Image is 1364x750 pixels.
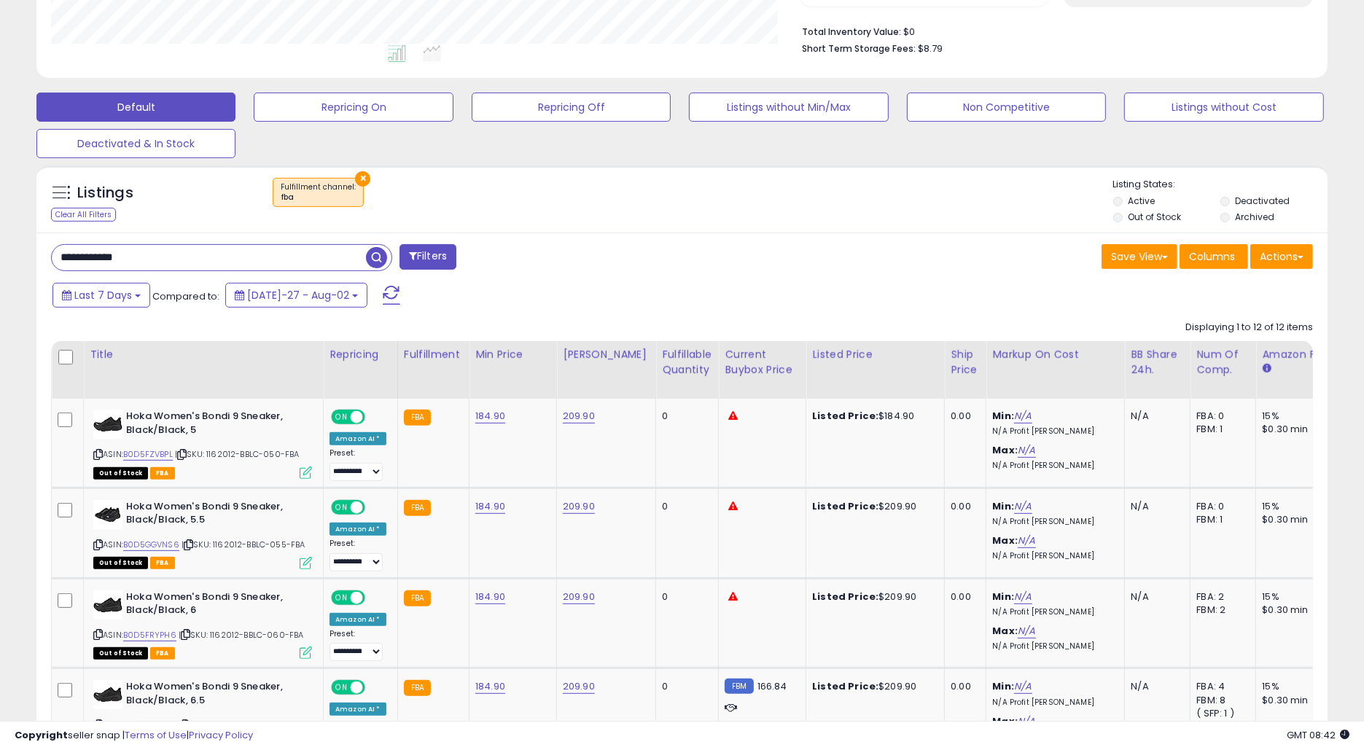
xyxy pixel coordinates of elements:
a: 184.90 [475,409,505,423]
p: N/A Profit [PERSON_NAME] [992,461,1113,471]
img: 312JZ9gJo1L._SL40_.jpg [93,590,122,620]
b: Hoka Women's Bondi 9 Sneaker, Black/Black, 5 [126,410,303,440]
div: 0.00 [951,410,975,423]
div: Title [90,347,317,362]
div: FBA: 0 [1196,500,1244,513]
p: Listing States: [1113,178,1328,192]
div: FBA: 4 [1196,680,1244,693]
h5: Listings [77,183,133,203]
div: Markup on Cost [992,347,1118,362]
b: Min: [992,409,1014,423]
div: 0.00 [951,680,975,693]
div: Preset: [330,539,386,571]
button: Listings without Cost [1124,93,1323,122]
div: 0 [662,500,707,513]
b: Listed Price: [812,409,878,423]
p: N/A Profit [PERSON_NAME] [992,698,1113,708]
p: N/A Profit [PERSON_NAME] [992,641,1113,652]
b: Short Term Storage Fees: [802,42,916,55]
div: Preset: [330,629,386,662]
div: BB Share 24h. [1131,347,1184,378]
button: × [355,171,370,187]
div: Amazon AI * [330,613,386,626]
span: ON [332,681,351,694]
a: 209.90 [563,679,595,694]
a: Privacy Policy [189,728,253,742]
button: Last 7 Days [52,283,150,308]
b: Min: [992,679,1014,693]
button: Repricing On [254,93,453,122]
b: Min: [992,499,1014,513]
button: Repricing Off [472,93,671,122]
div: ASIN: [93,410,312,477]
b: Max: [992,534,1018,547]
b: Max: [992,443,1018,457]
span: OFF [363,411,386,423]
b: Listed Price: [812,590,878,603]
div: 0 [662,410,707,423]
p: N/A Profit [PERSON_NAME] [992,426,1113,437]
span: ON [332,411,351,423]
span: | SKU: 1162012-BBLC-055-FBA [182,539,305,550]
span: Compared to: [152,289,219,303]
div: N/A [1131,410,1179,423]
span: FBA [150,557,175,569]
span: FBA [150,467,175,480]
small: FBA [404,590,431,606]
p: N/A Profit [PERSON_NAME] [992,607,1113,617]
div: Amazon AI * [330,523,386,536]
div: fba [281,192,356,203]
div: [PERSON_NAME] [563,347,650,362]
p: N/A Profit [PERSON_NAME] [992,551,1113,561]
div: 0.00 [951,590,975,603]
b: Total Inventory Value: [802,26,901,38]
div: FBA: 2 [1196,590,1244,603]
span: OFF [363,591,386,603]
img: 312JZ9gJo1L._SL40_.jpg [93,680,122,709]
span: 166.84 [757,679,787,693]
a: N/A [1014,409,1032,423]
div: 0 [662,680,707,693]
span: OFF [363,501,386,513]
button: Deactivated & In Stock [36,129,235,158]
li: $0 [802,22,1302,39]
div: Displaying 1 to 12 of 12 items [1185,321,1313,335]
div: FBM: 8 [1196,694,1244,707]
div: seller snap | | [15,729,253,743]
span: 2025-08-10 08:42 GMT [1287,728,1349,742]
div: $184.90 [812,410,933,423]
a: N/A [1014,590,1032,604]
label: Out of Stock [1128,211,1181,223]
div: Listed Price [812,347,938,362]
div: FBM: 2 [1196,603,1244,617]
small: FBM [725,679,753,694]
div: N/A [1131,500,1179,513]
th: The percentage added to the cost of goods (COGS) that forms the calculator for Min & Max prices. [986,341,1125,399]
a: 184.90 [475,679,505,694]
button: Default [36,93,235,122]
div: Amazon AI * [330,703,386,716]
div: Ship Price [951,347,980,378]
b: Hoka Women's Bondi 9 Sneaker, Black/Black, 6.5 [126,680,303,711]
button: Columns [1180,244,1248,269]
b: Listed Price: [812,679,878,693]
b: Max: [992,624,1018,638]
span: ON [332,501,351,513]
div: N/A [1131,680,1179,693]
div: 0.00 [951,500,975,513]
div: Preset: [330,448,386,481]
div: Fulfillable Quantity [662,347,712,378]
b: Hoka Women's Bondi 9 Sneaker, Black/Black, 5.5 [126,500,303,531]
label: Active [1128,195,1155,207]
span: Last 7 Days [74,288,132,302]
a: N/A [1014,499,1032,514]
button: Filters [400,244,456,270]
a: B0D5GGVNS6 [123,539,179,551]
button: Listings without Min/Max [689,93,888,122]
span: [DATE]-27 - Aug-02 [247,288,349,302]
span: Fulfillment channel : [281,181,356,203]
button: Save View [1102,244,1177,269]
div: 0 [662,590,707,603]
div: Current Buybox Price [725,347,800,378]
strong: Copyright [15,728,68,742]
